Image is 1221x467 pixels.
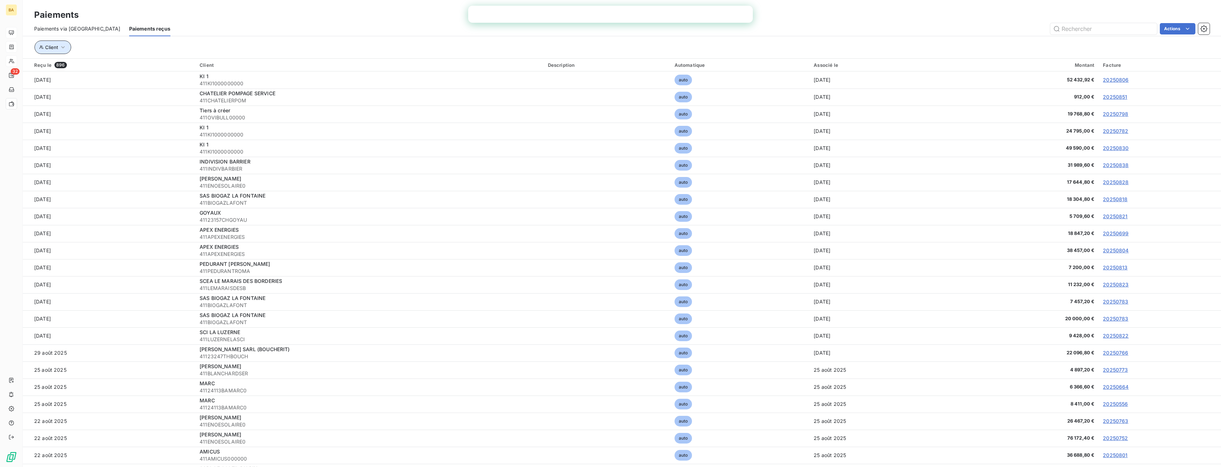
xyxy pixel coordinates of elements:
[675,365,692,375] span: auto
[1103,213,1127,219] a: 20250821
[961,247,1094,254] span: 38 457,00 €
[200,80,539,87] span: 411KI1000000000
[200,73,208,79] span: KI 1
[809,123,957,140] td: [DATE]
[809,344,957,361] td: [DATE]
[1103,299,1128,305] a: 20250783
[675,194,692,205] span: auto
[23,157,195,174] td: [DATE]
[23,327,195,344] td: [DATE]
[23,71,195,88] td: [DATE]
[1103,281,1128,288] a: 20250823
[961,145,1094,152] span: 49 590,00 €
[6,4,17,16] div: BA
[675,262,692,273] span: auto
[675,296,692,307] span: auto
[675,279,692,290] span: auto
[200,363,241,369] span: [PERSON_NAME]
[675,382,692,392] span: auto
[961,62,1094,68] div: Montant
[23,259,195,276] td: [DATE]
[200,182,539,189] span: 411ENOESOLAIRE0
[809,208,957,225] td: [DATE]
[809,310,957,327] td: [DATE]
[23,123,195,140] td: [DATE]
[200,380,215,386] span: MARC
[23,191,195,208] td: [DATE]
[814,62,952,68] div: Associé le
[200,261,270,267] span: PEDURANT [PERSON_NAME]
[675,228,692,239] span: auto
[1103,145,1128,151] a: 20250830
[809,430,957,447] td: 25 août 2025
[1103,367,1128,373] a: 20250773
[809,157,957,174] td: [DATE]
[675,399,692,409] span: auto
[961,435,1094,442] span: 76 172,40 €
[961,213,1094,220] span: 5 709,60 €
[200,295,265,301] span: SAS BIOGAZ LA FONTAINE
[675,331,692,341] span: auto
[1160,23,1195,34] button: Actions
[961,128,1094,135] span: 24 795,00 €
[200,353,539,360] span: 41123247THBOUCH
[200,302,539,309] span: 411BIOGAZLAFONT
[200,114,539,121] span: 411OVIBULL00000
[200,404,539,411] span: 41124113BAMARC0
[200,336,539,343] span: 411LUZERNELASCI
[675,416,692,426] span: auto
[961,93,1094,101] span: 912,00 €
[961,383,1094,391] span: 6 366,60 €
[809,379,957,396] td: 25 août 2025
[200,233,539,241] span: 411APEXENERGIES
[200,148,539,155] span: 411KI1000000000
[200,438,539,445] span: 411ENOESOLAIRE0
[23,106,195,123] td: [DATE]
[200,176,241,182] span: [PERSON_NAME]
[200,227,239,233] span: APEX ENERGIES
[200,90,275,96] span: CHATELIER POMPAGE SERVICE
[200,285,539,292] span: 411LEMARAISDESB
[200,329,240,335] span: SCI LA LUZERNE
[809,396,957,413] td: 25 août 2025
[6,451,17,463] img: Logo LeanPay
[200,193,265,199] span: SAS BIOGAZ LA FONTAINE
[23,361,195,379] td: 25 août 2025
[1103,435,1128,441] a: 20250752
[200,210,221,216] span: GOYAUX
[200,216,539,224] span: 41123157CHGOYAU
[200,268,539,275] span: 411PEDURANTROMA
[1103,316,1128,322] a: 20250783
[23,310,195,327] td: [DATE]
[54,62,67,68] span: 896
[23,242,195,259] td: [DATE]
[1103,179,1128,185] a: 20250828
[961,162,1094,169] span: 31 989,60 €
[1103,94,1127,100] a: 20250851
[23,413,195,430] td: 22 août 2025
[34,62,191,68] div: Reçu le
[809,174,957,191] td: [DATE]
[809,242,957,259] td: [DATE]
[1103,230,1128,236] a: 20250699
[675,92,692,102] span: auto
[23,88,195,106] td: [DATE]
[200,244,239,250] span: APEX ENERGIES
[200,397,215,403] span: MARC
[1103,264,1127,270] a: 20250813
[675,62,805,68] div: Automatique
[961,315,1094,322] span: 20 000,00 €
[23,276,195,293] td: [DATE]
[809,447,957,464] td: 25 août 2025
[809,71,957,88] td: [DATE]
[23,225,195,242] td: [DATE]
[675,126,692,136] span: auto
[200,414,241,420] span: [PERSON_NAME]
[23,447,195,464] td: 22 août 2025
[961,230,1094,237] span: 18 847,20 €
[961,196,1094,203] span: 18 304,80 €
[961,401,1094,408] span: 8 411,00 €
[35,41,71,54] button: Client
[1197,443,1214,460] iframe: Intercom live chat
[34,9,79,21] h3: Paiements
